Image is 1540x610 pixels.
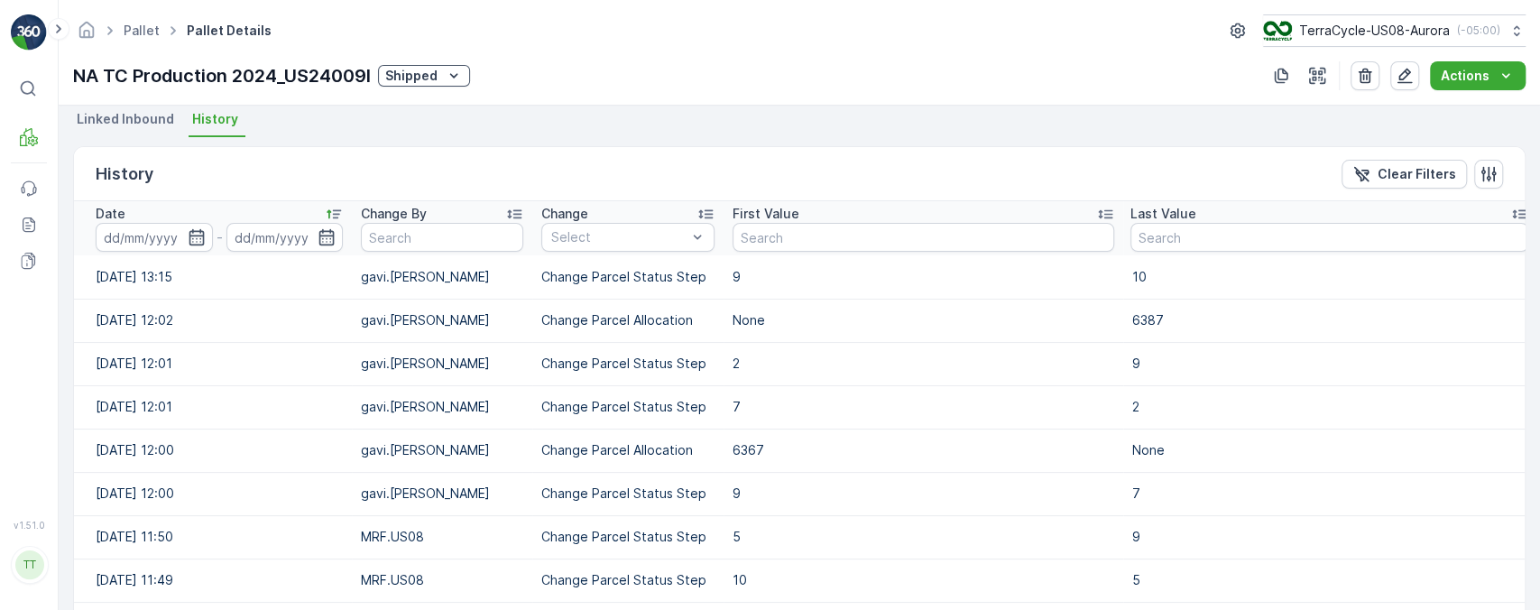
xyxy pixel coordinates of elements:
td: [DATE] 13:15 [74,255,352,299]
td: [DATE] 12:00 [74,429,352,472]
p: Change Parcel Status Step [541,268,715,286]
p: Change Parcel Status Step [541,355,715,373]
p: 7 [1132,485,1514,503]
td: [DATE] 12:02 [74,299,352,342]
button: TT [11,534,47,596]
button: Clear Filters [1342,160,1467,189]
p: 6367 [733,441,1114,459]
a: Homepage [77,27,97,42]
p: Shipped [385,67,438,85]
p: Change Parcel Status Step [541,571,715,589]
input: dd/mm/yyyy [226,223,344,252]
button: Actions [1430,61,1526,90]
div: TT [15,550,44,579]
img: image_ci7OI47.png [1263,21,1292,41]
p: Change Parcel Allocation [541,311,715,329]
input: Search [1130,223,1528,252]
p: First Value [733,205,799,223]
p: None [733,311,1114,329]
input: Search [733,223,1114,252]
p: 9 [1132,355,1514,373]
p: Change [541,205,588,223]
p: 2 [1132,398,1514,416]
p: Change Parcel Status Step [541,398,715,416]
p: Select [551,228,687,246]
p: 7 [733,398,1114,416]
p: NA TC Production 2024_US24009I [73,62,371,89]
p: Last Value [1130,205,1196,223]
p: - [217,226,223,248]
p: 9 [1132,528,1514,546]
td: gavi.[PERSON_NAME] [352,385,532,429]
p: Change By [361,205,427,223]
p: None [1132,441,1514,459]
p: 10 [733,571,1114,589]
td: [DATE] 12:01 [74,385,352,429]
button: TerraCycle-US08-Aurora(-05:00) [1263,14,1526,47]
td: MRF.US08 [352,515,532,559]
p: Change Parcel Allocation [541,441,715,459]
td: [DATE] 12:00 [74,472,352,515]
span: Pallet Details [183,22,275,40]
td: MRF.US08 [352,559,532,602]
p: 10 [1132,268,1514,286]
span: History [192,110,238,128]
td: [DATE] 12:01 [74,342,352,385]
p: 9 [733,268,1114,286]
span: Linked Inbound [77,110,174,128]
input: Search [361,223,523,252]
td: gavi.[PERSON_NAME] [352,299,532,342]
p: TerraCycle-US08-Aurora [1299,22,1450,40]
td: gavi.[PERSON_NAME] [352,472,532,515]
td: gavi.[PERSON_NAME] [352,342,532,385]
p: Change Parcel Status Step [541,485,715,503]
span: v 1.51.0 [11,520,47,531]
p: Actions [1441,67,1489,85]
p: Change Parcel Status Step [541,528,715,546]
img: logo [11,14,47,51]
p: 6387 [1132,311,1514,329]
p: 5 [733,528,1114,546]
td: [DATE] 11:49 [74,559,352,602]
button: Shipped [378,65,470,87]
p: 9 [733,485,1114,503]
td: gavi.[PERSON_NAME] [352,429,532,472]
a: Pallet [124,23,160,38]
p: 2 [733,355,1114,373]
td: gavi.[PERSON_NAME] [352,255,532,299]
td: [DATE] 11:50 [74,515,352,559]
p: 5 [1132,571,1514,589]
p: ( -05:00 ) [1457,23,1500,38]
p: History [96,162,153,187]
p: Clear Filters [1378,165,1456,183]
p: Date [96,205,125,223]
input: dd/mm/yyyy [96,223,213,252]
